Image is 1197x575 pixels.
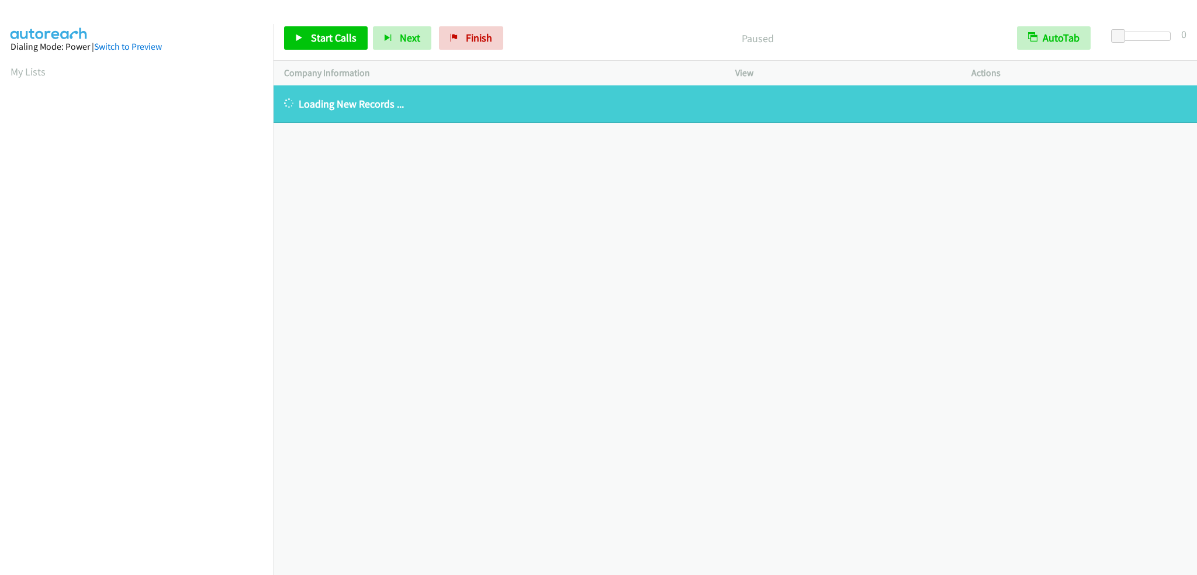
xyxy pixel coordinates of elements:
a: Switch to Preview [94,41,162,52]
div: Dialing Mode: Power | [11,40,263,54]
p: Actions [971,66,1186,80]
p: Loading New Records ... [284,96,1186,112]
span: Finish [466,31,492,44]
a: Finish [439,26,503,50]
a: Start Calls [284,26,368,50]
a: My Lists [11,65,46,78]
button: Next [373,26,431,50]
div: Delay between calls (in seconds) [1117,32,1171,41]
span: Start Calls [311,31,357,44]
span: Next [400,31,420,44]
button: AutoTab [1017,26,1091,50]
p: View [735,66,950,80]
div: 0 [1181,26,1186,42]
p: Company Information [284,66,714,80]
p: Paused [519,30,996,46]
